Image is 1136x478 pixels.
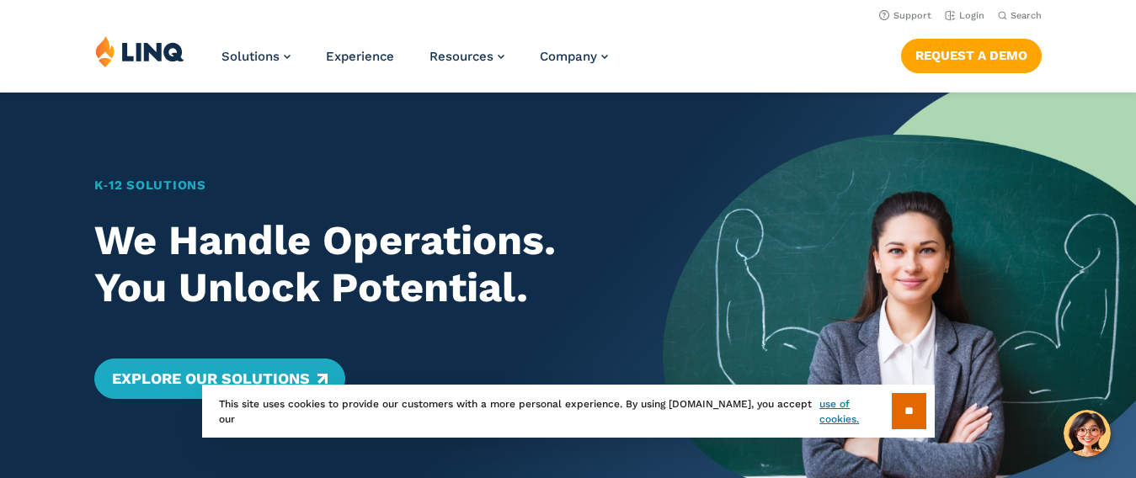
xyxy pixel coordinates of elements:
span: Resources [429,49,493,64]
div: This site uses cookies to provide our customers with a more personal experience. By using [DOMAIN... [202,385,935,438]
span: Solutions [221,49,280,64]
a: Explore Our Solutions [94,358,344,399]
span: Company [540,49,597,64]
a: Company [540,49,608,64]
button: Hello, have a question? Let’s chat. [1064,410,1111,457]
a: Login [945,10,984,21]
nav: Primary Navigation [221,35,608,91]
a: Experience [326,49,394,64]
img: LINQ | K‑12 Software [95,35,184,67]
a: Solutions [221,49,291,64]
h1: K‑12 Solutions [94,176,616,194]
a: Request a Demo [901,39,1042,72]
a: Resources [429,49,504,64]
button: Open Search Bar [998,9,1042,22]
a: use of cookies. [819,396,891,427]
h2: We Handle Operations. You Unlock Potential. [94,217,616,311]
a: Support [879,10,931,21]
span: Search [1011,10,1042,21]
nav: Button Navigation [901,35,1042,72]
